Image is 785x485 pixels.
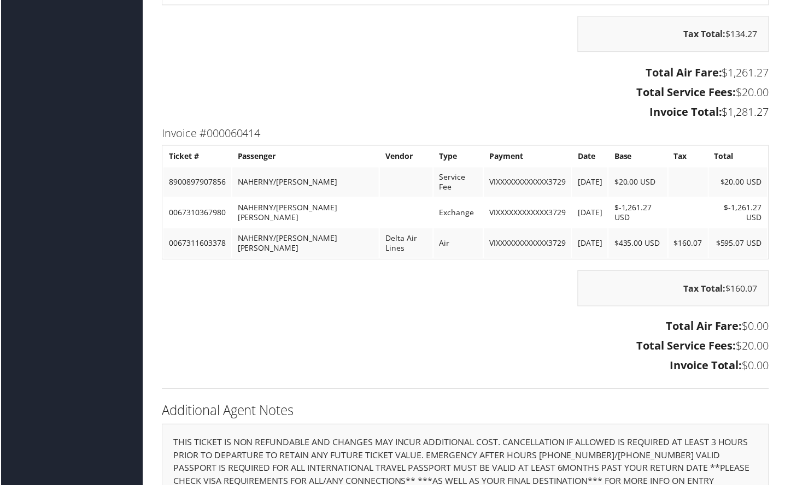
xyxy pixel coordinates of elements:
td: $20.00 USD [610,168,668,197]
h3: Invoice #000060414 [161,126,770,141]
td: $20.00 USD [710,168,769,197]
td: NAHERNY/[PERSON_NAME] [PERSON_NAME] [232,198,379,228]
h3: $1,261.27 [161,65,770,80]
td: $160.07 [670,229,709,258]
td: $-1,261.27 USD [610,198,668,228]
h3: $1,281.27 [161,104,770,120]
td: Exchange [434,198,483,228]
strong: Total Service Fees: [637,85,737,99]
div: $134.27 [578,16,770,52]
td: [DATE] [573,229,608,258]
strong: Tax Total: [684,283,727,295]
td: NAHERNY/[PERSON_NAME] [PERSON_NAME] [232,229,379,258]
strong: Invoice Total: [651,104,723,119]
td: NAHERNY/[PERSON_NAME] [232,168,379,197]
td: 0067311603378 [163,229,231,258]
td: Air [434,229,483,258]
th: Vendor [380,147,433,167]
strong: Invoice Total: [671,359,743,374]
td: Delta Air Lines [380,229,433,258]
td: [DATE] [573,198,608,228]
h3: $0.00 [161,359,770,374]
th: Base [610,147,668,167]
td: $435.00 USD [610,229,668,258]
h3: $20.00 [161,339,770,354]
th: Total [710,147,769,167]
td: $595.07 USD [710,229,769,258]
td: $-1,261.27 USD [710,198,769,228]
td: VIXXXXXXXXXXXX3729 [484,168,572,197]
td: [DATE] [573,168,608,197]
th: Date [573,147,608,167]
strong: Total Air Fare: [647,65,723,80]
div: $160.07 [578,271,770,307]
strong: Tax Total: [684,28,727,40]
td: Service Fee [434,168,483,197]
td: VIXXXXXXXXXXXX3729 [484,229,572,258]
strong: Total Air Fare: [667,320,743,334]
th: Payment [484,147,572,167]
th: Type [434,147,483,167]
td: 0067310367980 [163,198,231,228]
h3: $0.00 [161,320,770,335]
td: 8900897907856 [163,168,231,197]
strong: Total Service Fees: [637,339,737,354]
th: Ticket # [163,147,231,167]
h2: Additional Agent Notes [161,402,770,421]
h3: $20.00 [161,85,770,100]
th: Tax [670,147,709,167]
td: VIXXXXXXXXXXXX3729 [484,198,572,228]
th: Passenger [232,147,379,167]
